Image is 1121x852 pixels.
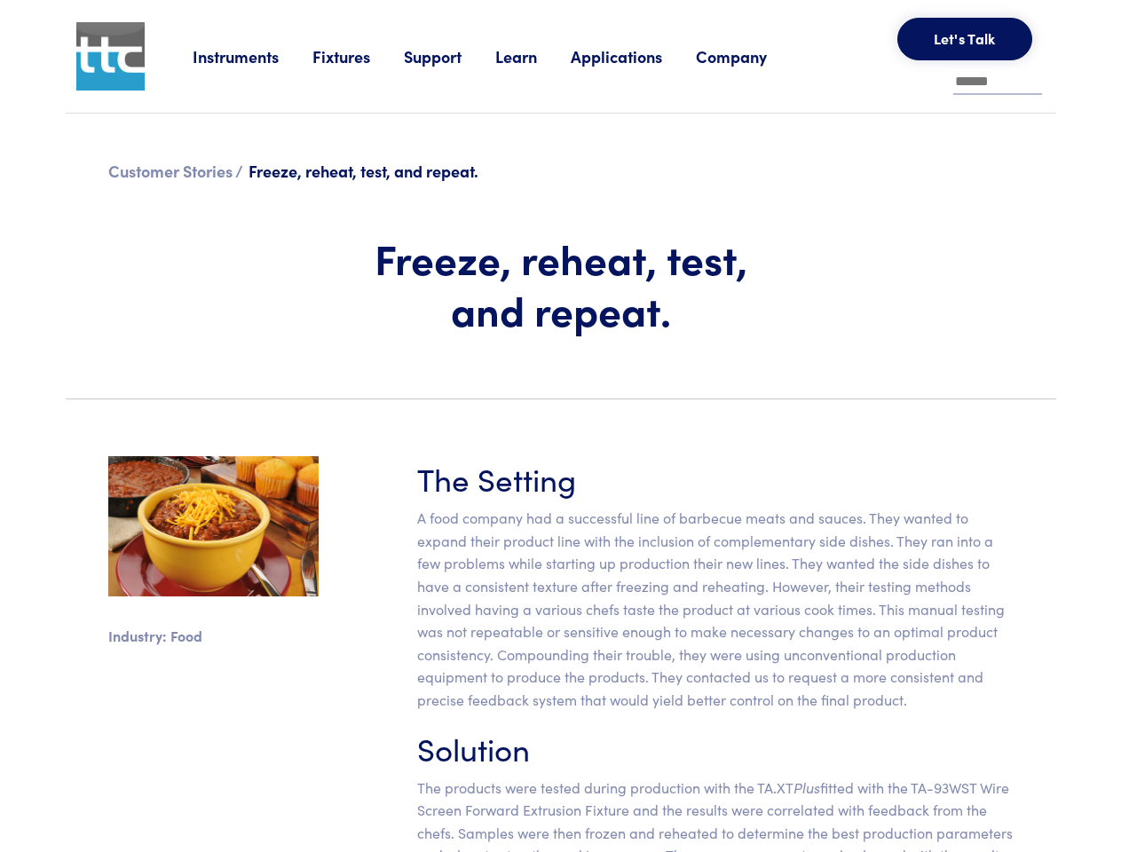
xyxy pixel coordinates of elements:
a: Instruments [193,45,312,67]
img: sidedishes.jpg [108,456,319,596]
a: Learn [495,45,571,67]
h3: The Setting [417,456,1014,500]
p: A food company had a successful line of barbecue meats and sauces. They wanted to expand their pr... [417,507,1014,711]
button: Let's Talk [897,18,1032,60]
h3: Solution [417,726,1014,769]
a: Fixtures [312,45,404,67]
a: Applications [571,45,696,67]
h1: Freeze, reheat, test, and repeat. [340,233,782,335]
span: Freeze, reheat, test, and repeat. [249,160,478,182]
p: Industry: Food [108,625,319,648]
a: Company [696,45,801,67]
em: Plus [793,777,820,797]
img: ttc_logo_1x1_v1.0.png [76,22,145,91]
a: Customer Stories / [108,160,243,182]
a: Support [404,45,495,67]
